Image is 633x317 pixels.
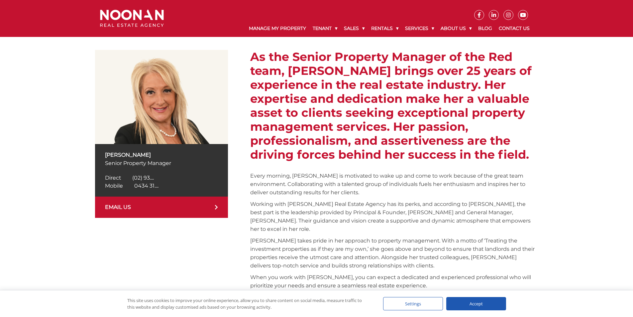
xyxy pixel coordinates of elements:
[309,20,341,37] a: Tenant
[446,297,506,310] div: Accept
[105,175,121,181] span: Direct
[105,183,158,189] a: Click to reveal phone number
[475,20,495,37] a: Blog
[246,20,309,37] a: Manage My Property
[105,175,154,181] a: Click to reveal phone number
[100,10,164,27] img: Noonan Real Estate Agency
[105,159,218,167] p: Senior Property Manager
[250,200,538,233] p: Working with [PERSON_NAME] Real Estate Agency has its perks, and according to [PERSON_NAME], the ...
[437,20,475,37] a: About Us
[95,50,228,144] img: Anna Stratikopoulos
[132,175,154,181] span: (02) 93....
[368,20,402,37] a: Rentals
[127,297,370,310] div: This site uses cookies to improve your online experience, allow you to share content on social me...
[341,20,368,37] a: Sales
[250,273,538,290] p: When you work with [PERSON_NAME], you can expect a dedicated and experienced professional who wil...
[105,183,123,189] span: Mobile
[95,197,228,218] a: EMAIL US
[250,172,538,197] p: Every morning, [PERSON_NAME] is motivated to wake up and come to work because of the great team e...
[383,297,443,310] div: Settings
[495,20,533,37] a: Contact Us
[105,151,218,159] p: [PERSON_NAME]
[250,237,538,270] p: [PERSON_NAME] takes pride in her approach to property management. With a motto of ‘Treating the i...
[134,183,158,189] span: 0434 31....
[250,50,538,162] h2: As the Senior Property Manager of the Red team, [PERSON_NAME] brings over 25 years of experience ...
[402,20,437,37] a: Services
